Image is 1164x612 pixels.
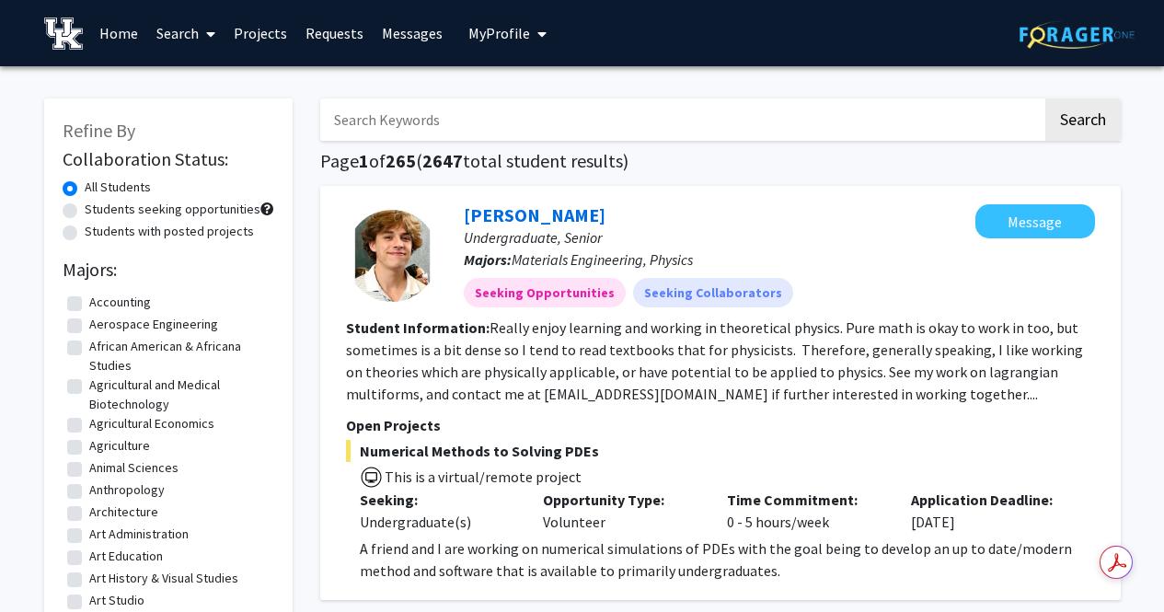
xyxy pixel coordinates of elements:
h2: Collaboration Status: [63,148,274,170]
label: Art Studio [89,591,144,610]
label: Students with posted projects [85,222,254,241]
div: 0 - 5 hours/week [713,489,897,533]
img: University of Kentucky Logo [44,17,84,50]
span: 265 [386,149,416,172]
p: A friend and I are working on numerical simulations of PDEs with the goal being to develop an up ... [360,537,1095,582]
b: Majors: [464,250,512,269]
label: Animal Sciences [89,458,179,478]
label: Agriculture [89,436,150,456]
p: Seeking: [360,489,516,511]
span: This is a virtual/remote project [383,468,582,486]
h2: Majors: [63,259,274,281]
p: Application Deadline: [911,489,1067,511]
button: Search [1045,98,1121,141]
span: 2647 [422,149,463,172]
span: Undergraduate, Senior [464,228,602,247]
label: Art Education [89,547,163,566]
mat-chip: Seeking Collaborators [633,278,793,307]
a: Home [90,1,147,65]
span: Open Projects [346,416,441,434]
p: Time Commitment: [727,489,883,511]
mat-chip: Seeking Opportunities [464,278,626,307]
a: Search [147,1,225,65]
label: Anthropology [89,480,165,500]
label: Agricultural Economics [89,414,214,433]
div: Volunteer [529,489,713,533]
span: My Profile [468,24,530,42]
div: [DATE] [897,489,1081,533]
fg-read-more: Really enjoy learning and working in theoretical physics. Pure math is okay to work in too, but s... [346,318,1083,403]
span: 1 [359,149,369,172]
label: Accounting [89,293,151,312]
b: Student Information: [346,318,490,337]
label: Students seeking opportunities [85,200,260,219]
label: Architecture [89,502,158,522]
button: Message Gabriel Suarez [975,204,1095,238]
a: Projects [225,1,296,65]
p: Opportunity Type: [543,489,699,511]
a: Requests [296,1,373,65]
a: [PERSON_NAME] [464,203,605,226]
span: Materials Engineering, Physics [512,250,693,269]
iframe: Chat [14,529,78,598]
label: Art History & Visual Studies [89,569,238,588]
span: Numerical Methods to Solving PDEs [346,440,1095,462]
span: Refine By [63,119,135,142]
label: Art Administration [89,525,189,544]
label: All Students [85,178,151,197]
label: Agricultural and Medical Biotechnology [89,375,270,414]
a: Messages [373,1,452,65]
h1: Page of ( total student results) [320,150,1121,172]
input: Search Keywords [320,98,1043,141]
label: African American & Africana Studies [89,337,270,375]
img: ForagerOne Logo [1020,20,1135,49]
label: Aerospace Engineering [89,315,218,334]
div: Undergraduate(s) [360,511,516,533]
